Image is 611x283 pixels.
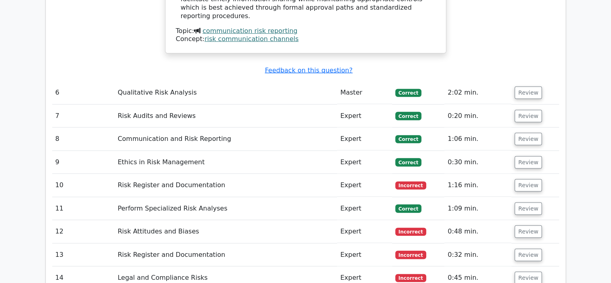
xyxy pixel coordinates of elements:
span: Incorrect [395,182,426,190]
td: Expert [337,151,392,174]
a: communication risk reporting [202,27,297,35]
td: 1:09 min. [444,197,511,220]
td: Expert [337,244,392,266]
td: 0:20 min. [444,105,511,128]
td: 8 [52,128,114,151]
td: Master [337,81,392,104]
td: 1:16 min. [444,174,511,197]
td: Expert [337,174,392,197]
td: 0:48 min. [444,220,511,243]
a: Feedback on this question? [265,66,352,74]
td: 10 [52,174,114,197]
td: Expert [337,197,392,220]
div: Topic: [176,27,435,35]
span: Incorrect [395,228,426,236]
button: Review [515,133,542,145]
td: 2:02 min. [444,81,511,104]
td: Perform Specialized Risk Analyses [114,197,337,220]
td: 1:06 min. [444,128,511,151]
td: 11 [52,197,114,220]
span: Correct [395,205,421,213]
td: 0:32 min. [444,244,511,266]
td: Risk Register and Documentation [114,244,337,266]
td: Expert [337,128,392,151]
td: Qualitative Risk Analysis [114,81,337,104]
button: Review [515,156,542,169]
td: 12 [52,220,114,243]
button: Review [515,179,542,192]
a: risk communication channels [204,35,298,43]
td: 7 [52,105,114,128]
td: Risk Attitudes and Biases [114,220,337,243]
button: Review [515,225,542,238]
span: Incorrect [395,251,426,259]
td: 13 [52,244,114,266]
td: Risk Register and Documentation [114,174,337,197]
td: Expert [337,220,392,243]
td: 6 [52,81,114,104]
span: Correct [395,158,421,166]
td: Risk Audits and Reviews [114,105,337,128]
span: Correct [395,89,421,97]
td: Communication and Risk Reporting [114,128,337,151]
button: Review [515,202,542,215]
td: Ethics in Risk Management [114,151,337,174]
span: Incorrect [395,274,426,282]
div: Concept: [176,35,435,43]
button: Review [515,110,542,122]
td: 9 [52,151,114,174]
span: Correct [395,135,421,143]
td: 0:30 min. [444,151,511,174]
td: Expert [337,105,392,128]
button: Review [515,249,542,261]
span: Correct [395,112,421,120]
button: Review [515,87,542,99]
